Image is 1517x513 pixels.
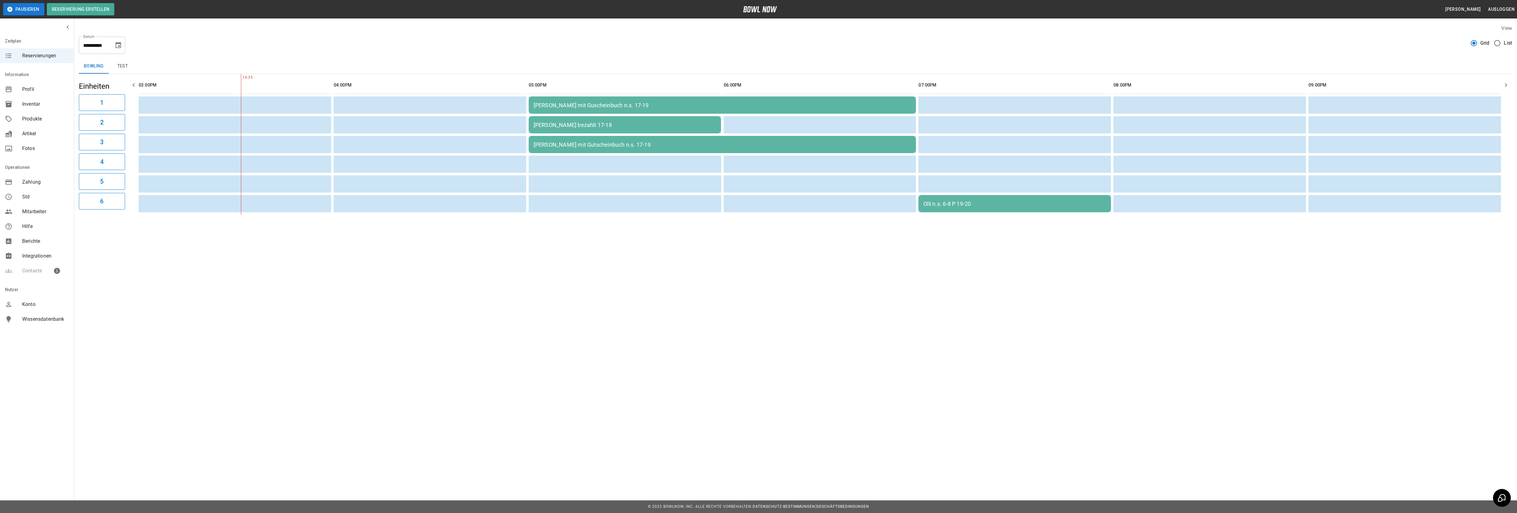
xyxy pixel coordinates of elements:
[100,196,104,206] h6: 6
[22,223,69,230] span: Hilfe
[100,98,104,108] h6: 1
[923,201,1106,207] div: Olli n.s. 6-8 P 19-20
[22,86,69,93] span: Profil
[1486,4,1517,15] button: Ausloggen
[1501,25,1512,31] label: View
[724,76,916,94] th: 06:00PM
[241,75,242,81] span: 16:35
[534,122,716,128] div: [PERSON_NAME] bezahlt 17-18
[100,137,104,147] h6: 3
[918,76,1111,94] th: 07:00PM
[753,504,815,509] a: Datenschutz-Bestimmungen
[648,504,753,509] span: © 2022 BowlNow, Inc. Alle Rechte vorbehalten.
[22,252,69,260] span: Integrationen
[79,173,125,190] button: 5
[816,504,869,509] a: Geschäftsbedingungen
[139,76,331,94] th: 03:00PM
[22,130,69,137] span: Artikel
[100,157,104,167] h6: 4
[79,114,125,131] button: 2
[22,208,69,215] span: Mitarbeiter
[534,102,911,108] div: [PERSON_NAME] mit Guscheinbuch n.s. 17-19
[334,76,526,94] th: 04:00PM
[22,100,69,108] span: Inventar
[22,301,69,308] span: Konto
[100,117,104,127] h6: 2
[79,153,125,170] button: 4
[79,193,125,210] button: 6
[79,81,125,91] h5: Einheiten
[22,52,69,59] span: Reservierungen
[79,59,1512,74] div: inventory tabs
[1308,76,1501,94] th: 09:00PM
[3,3,44,15] button: Pausieren
[79,59,109,74] button: Bowling
[79,134,125,150] button: 3
[112,39,124,51] button: Choose date, selected date is 8. Okt. 2025
[109,59,136,74] button: test
[22,145,69,152] span: Fotos
[79,94,125,111] button: 1
[100,177,104,186] h6: 5
[1113,76,1306,94] th: 08:00PM
[529,76,721,94] th: 05:00PM
[1504,39,1512,47] span: List
[47,3,115,15] button: Reservierung erstellen
[743,6,777,12] img: logo
[1480,39,1490,47] span: Grid
[22,316,69,323] span: Wissensdatenbank
[136,74,1503,215] table: sticky table
[534,141,911,148] div: [PERSON_NAME] mit Gutscheinbuch n.s. 17-19
[22,193,69,201] span: Std
[22,178,69,186] span: Zahlung
[22,238,69,245] span: Berichte
[1443,4,1483,15] button: [PERSON_NAME]
[22,115,69,123] span: Produkte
